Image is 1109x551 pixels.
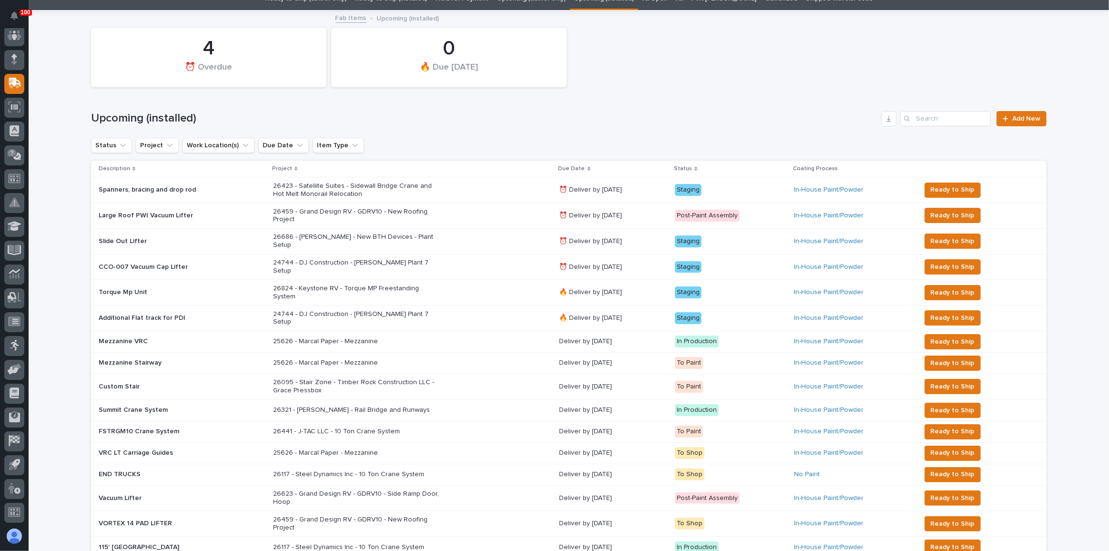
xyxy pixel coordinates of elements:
p: Deliver by [DATE] [560,449,668,457]
button: Status [91,138,132,153]
p: Spanners, bracing and drop rod [99,184,198,194]
span: Ready to Ship [931,287,975,298]
input: Search [900,111,991,126]
p: Deliver by [DATE] [560,359,668,367]
div: To Paint [675,357,703,369]
tr: Summit Crane SystemSummit Crane System 26321 - [PERSON_NAME] - Rail Bridge and RunwaysDeliver by ... [91,399,1047,421]
p: Additional Flat track for PDI [99,312,187,322]
button: Ready to Ship [925,516,981,531]
p: Deliver by [DATE] [560,520,668,528]
p: 26459 - Grand Design RV - GDRV10 - New Roofing Project [273,516,440,532]
button: Ready to Ship [925,183,981,198]
a: In-House Paint/Powder [794,383,864,391]
span: Ready to Ship [931,469,975,480]
div: 4 [107,37,310,61]
p: 25626 - Marcal Paper - Mezzanine [273,359,440,367]
p: VRC LT Carriage Guides [99,447,175,457]
p: 26117 - Steel Dynamics Inc - 10 Ton Crane System [273,470,440,479]
p: Summit Crane System [99,404,170,414]
div: 0 [347,37,550,61]
span: Ready to Ship [931,518,975,530]
p: 🔥 Deliver by [DATE] [560,314,668,322]
tr: Custom StairCustom Stair 26095 - Stair Zone - Timber Rock Construction LLC - Grace PressboxDelive... [91,374,1047,399]
a: In-House Paint/Powder [794,263,864,271]
p: 26623 - Grand Design RV - GDRV10 - Side Ramp Door, Hoop [273,490,440,506]
span: Ready to Ship [931,447,975,459]
a: In-House Paint/Powder [794,186,864,194]
a: In-House Paint/Powder [794,314,864,322]
div: To Paint [675,381,703,393]
a: Fab Items [336,12,366,23]
p: ⏰ Deliver by [DATE] [560,186,668,194]
tr: CCO-007 Vacuum Cap LifterCCO-007 Vacuum Cap Lifter 24744 - DJ Construction - [PERSON_NAME] Plant ... [91,254,1047,280]
p: END TRUCKS [99,469,142,479]
p: VORTEX 14 PAD LIFTER [99,518,174,528]
span: Ready to Ship [931,426,975,437]
button: Ready to Ship [925,446,981,461]
a: Add New [997,111,1047,126]
div: Staging [675,286,702,298]
button: Ready to Ship [925,490,981,506]
a: In-House Paint/Powder [794,428,864,436]
span: Ready to Ship [931,381,975,392]
div: Staging [675,184,702,196]
p: ⏰ Deliver by [DATE] [560,212,668,220]
p: Due Date [559,163,585,174]
a: No Paint [794,470,820,479]
tr: Vacuum LifterVacuum Lifter 26623 - Grand Design RV - GDRV10 - Side Ramp Door, HoopDeliver by [DAT... [91,485,1047,511]
span: Ready to Ship [931,210,975,221]
a: In-House Paint/Powder [794,237,864,245]
a: In-House Paint/Powder [794,520,864,528]
div: To Shop [675,469,704,480]
button: Ready to Ship [925,285,981,300]
p: ⏰ Deliver by [DATE] [560,263,668,271]
p: Deliver by [DATE] [560,383,668,391]
div: To Shop [675,518,704,530]
button: Ready to Ship [925,379,981,394]
span: Ready to Ship [931,357,975,369]
button: Ready to Ship [925,310,981,326]
div: Staging [675,235,702,247]
button: Work Location(s) [183,138,254,153]
p: Deliver by [DATE] [560,406,668,414]
p: CCO-007 Vacuum Cap Lifter [99,261,190,271]
tr: Additional Flat track for PDIAdditional Flat track for PDI 24744 - DJ Construction - [PERSON_NAME... [91,306,1047,331]
p: 🔥 Deliver by [DATE] [560,288,668,296]
span: Ready to Ship [931,336,975,347]
span: Ready to Ship [931,312,975,324]
p: 26459 - Grand Design RV - GDRV10 - New Roofing Project [273,208,440,224]
div: In Production [675,404,719,416]
p: Project [272,163,292,174]
span: Ready to Ship [931,405,975,416]
button: Notifications [4,6,24,26]
div: Staging [675,261,702,273]
a: In-House Paint/Powder [794,212,864,220]
button: Project [136,138,179,153]
span: Ready to Ship [931,235,975,247]
span: Ready to Ship [931,492,975,504]
p: 26423 - Satellite Suites - Sidewall Bridge Crane and Hot Melt Monorail Relocation [273,182,440,198]
p: Status [674,163,692,174]
tr: FSTRGM10 Crane SystemFSTRGM10 Crane System 26441 - J-TAC LLC - 10 Ton Crane SystemDeliver by [DAT... [91,421,1047,442]
p: Deliver by [DATE] [560,428,668,436]
p: 26321 - [PERSON_NAME] - Rail Bridge and Runways [273,406,440,414]
button: Due Date [258,138,309,153]
div: Post-Paint Assembly [675,492,740,504]
p: Mezzanine VRC [99,336,150,346]
a: In-House Paint/Powder [794,359,864,367]
p: Description [99,163,130,174]
p: Large Roof PWI Vacuum Lifter [99,210,195,220]
button: Ready to Ship [925,403,981,418]
a: In-House Paint/Powder [794,337,864,346]
div: Staging [675,312,702,324]
tr: Slide Out LifterSlide Out Lifter 26686 - [PERSON_NAME] - New BTH Devices - Plant Setup⏰ Deliver b... [91,228,1047,254]
div: To Paint [675,426,703,438]
p: 25626 - Marcal Paper - Mezzanine [273,337,440,346]
tr: VRC LT Carriage GuidesVRC LT Carriage Guides 25626 - Marcal Paper - MezzanineDeliver by [DATE]To ... [91,442,1047,464]
p: 26824 - Keystone RV - Torque MP Freestanding System [273,285,440,301]
p: 26095 - Stair Zone - Timber Rock Construction LLC - Grace Pressbox [273,378,440,395]
tr: Torque Mp UnitTorque Mp Unit 26824 - Keystone RV - Torque MP Freestanding System🔥 Deliver by [DAT... [91,280,1047,306]
div: Notifications100 [12,11,24,27]
button: Ready to Ship [925,234,981,249]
